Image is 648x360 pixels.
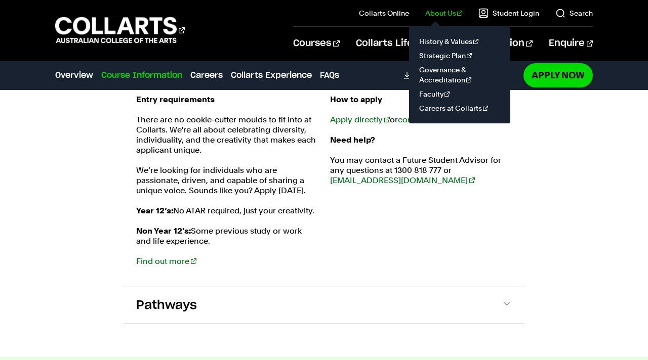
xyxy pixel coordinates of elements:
[523,63,593,87] a: Apply Now
[330,175,475,185] a: [EMAIL_ADDRESS][DOMAIN_NAME]
[330,95,382,104] strong: How to apply
[425,8,463,18] a: About Us
[330,115,390,124] a: Apply directly
[330,155,512,186] p: You may contact a Future Student Advisor for any questions at 1300 818 777 or
[136,165,318,196] p: We’re looking for individuals who are passionate, driven, and capable of sharing a unique voice. ...
[330,135,375,145] strong: Need help?
[555,8,593,18] a: Search
[359,8,409,18] a: Collarts Online
[417,49,502,63] a: Strategic Plan
[330,115,512,125] p: or
[55,69,93,81] a: Overview
[136,95,215,104] strong: Entry requirements
[136,226,318,266] p: Some previous study or work and life experience.
[136,206,173,215] strong: Year 12’s:
[124,287,524,324] button: Pathways
[403,71,517,80] a: DownloadCourse Guide
[55,16,185,44] div: Go to homepage
[136,115,318,155] p: There are no cookie-cutter moulds to fit into at Collarts. We're all about celebrating diversity,...
[398,115,447,124] a: contact us.
[417,101,502,115] a: Careers at Collarts
[136,256,196,266] a: Find out more
[417,34,502,49] a: History & Values
[101,69,182,81] a: Course Information
[136,297,197,313] span: Pathways
[231,69,312,81] a: Collarts Experience
[124,84,524,287] div: Entry Requirements & Admission
[136,226,191,236] strong: Non Year 12's:
[549,27,593,60] a: Enquire
[417,63,502,87] a: Governance & Accreditation
[136,206,318,216] p: No ATAR required, just your creativity.
[293,27,339,60] a: Courses
[356,27,421,60] a: Collarts Life
[478,8,539,18] a: Student Login
[190,69,223,81] a: Careers
[417,87,502,101] a: Faculty
[320,69,339,81] a: FAQs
